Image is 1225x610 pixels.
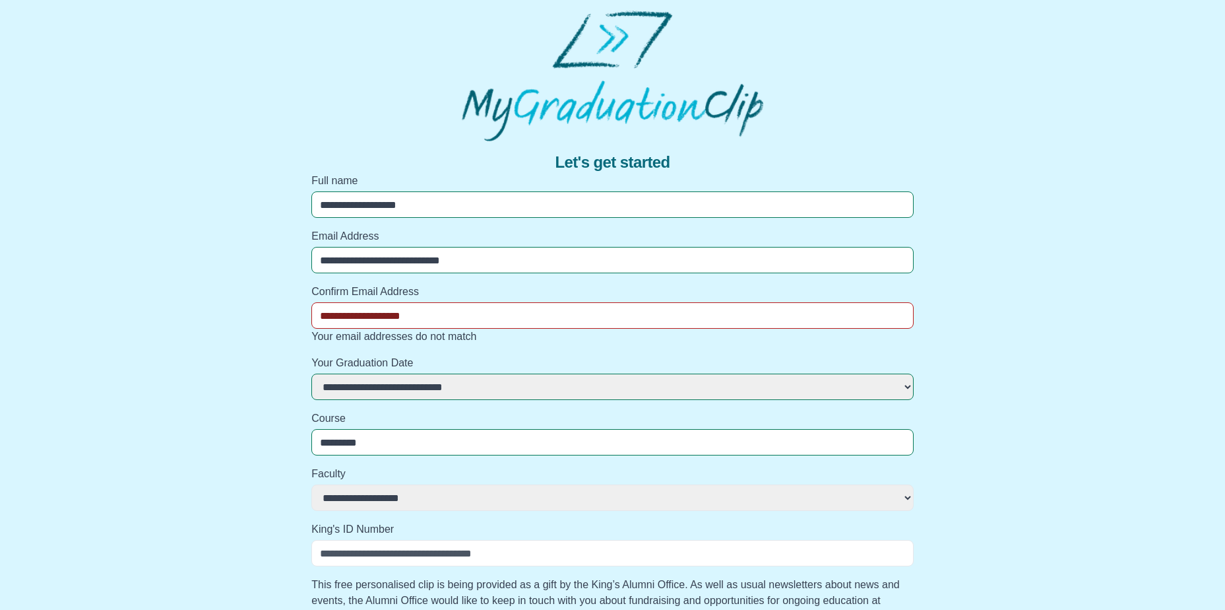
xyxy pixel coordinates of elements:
[462,11,763,141] img: MyGraduationClip
[311,173,914,189] label: Full name
[311,331,476,342] span: Your email addresses do not match
[311,355,914,371] label: Your Graduation Date
[311,228,914,244] label: Email Address
[311,284,914,300] label: Confirm Email Address
[311,466,914,482] label: Faculty
[311,411,914,426] label: Course
[555,152,670,173] span: Let's get started
[311,522,914,537] label: King's ID Number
